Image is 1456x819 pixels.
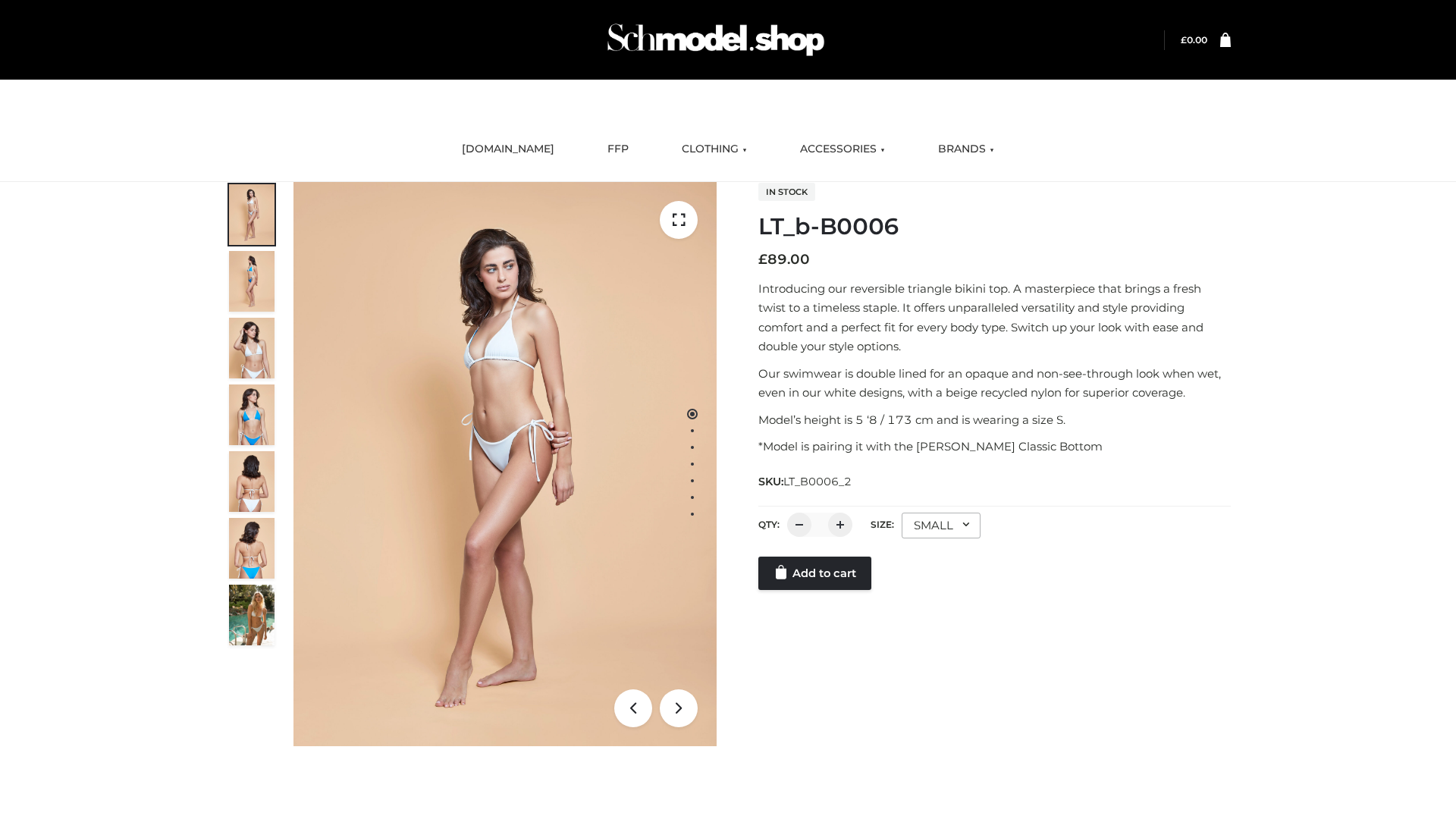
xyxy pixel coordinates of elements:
[450,133,566,166] a: [DOMAIN_NAME]
[229,518,275,579] img: ArielClassicBikiniTop_CloudNine_AzureSky_OW114ECO_8-scaled.jpg
[758,557,871,590] a: Add to cart
[758,472,853,491] span: SKU:
[229,251,275,312] img: ArielClassicBikiniTop_CloudNine_AzureSky_OW114ECO_2-scaled.jpg
[758,251,767,268] span: £
[229,451,275,512] img: ArielClassicBikiniTop_CloudNine_AzureSky_OW114ECO_7-scaled.jpg
[293,182,717,746] img: LT_b-B0006
[758,364,1231,403] p: Our swimwear is double lined for an opaque and non-see-through look when wet, even in our white d...
[902,513,981,538] div: SMALL
[602,10,830,70] img: Schmodel Admin 964
[758,410,1231,430] p: Model’s height is 5 ‘8 / 173 cm and is wearing a size S.
[758,251,810,268] bdi: 89.00
[229,585,275,645] img: Arieltop_CloudNine_AzureSky2.jpg
[758,213,1231,240] h1: LT_b-B0006
[789,133,896,166] a: ACCESSORIES
[1181,34,1187,45] span: £
[596,133,640,166] a: FFP
[871,519,894,530] label: Size:
[1181,34,1207,45] a: £0.00
[927,133,1006,166] a: BRANDS
[1181,34,1207,45] bdi: 0.00
[758,183,815,201] span: In stock
[229,184,275,245] img: ArielClassicBikiniTop_CloudNine_AzureSky_OW114ECO_1-scaled.jpg
[758,519,780,530] label: QTY:
[229,318,275,378] img: ArielClassicBikiniTop_CloudNine_AzureSky_OW114ECO_3-scaled.jpg
[758,437,1231,457] p: *Model is pairing it with the [PERSON_NAME] Classic Bottom
[670,133,758,166] a: CLOTHING
[758,279,1231,356] p: Introducing our reversible triangle bikini top. A masterpiece that brings a fresh twist to a time...
[783,475,852,488] span: LT_B0006_2
[229,384,275,445] img: ArielClassicBikiniTop_CloudNine_AzureSky_OW114ECO_4-scaled.jpg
